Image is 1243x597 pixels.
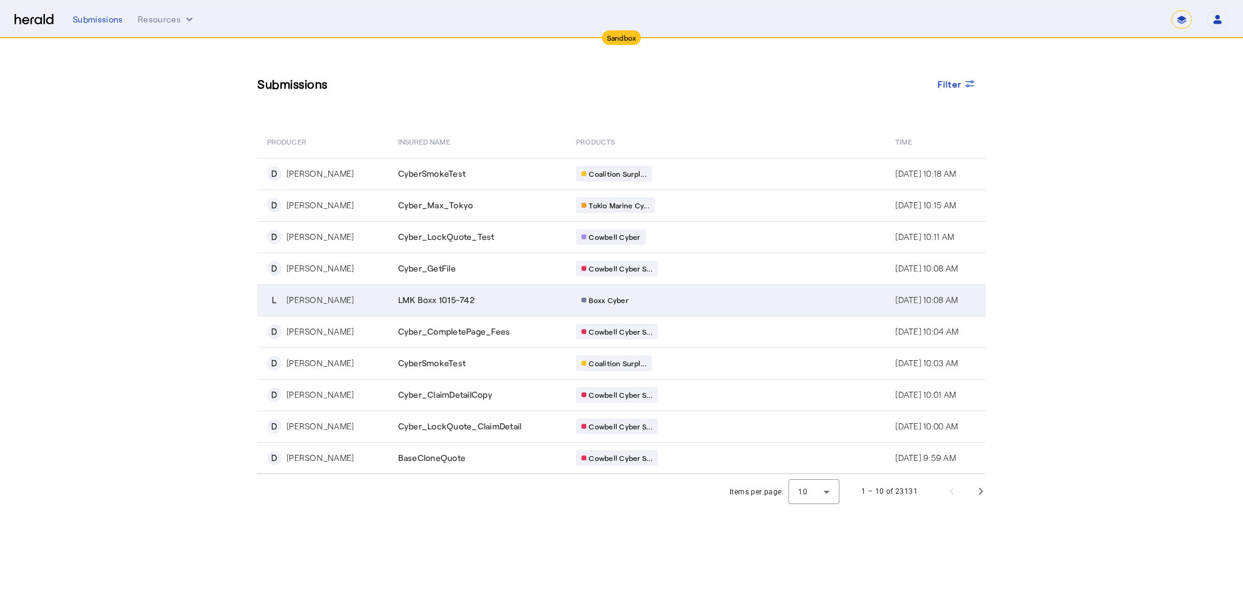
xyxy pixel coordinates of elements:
[928,73,986,95] button: Filter
[286,357,354,369] div: [PERSON_NAME]
[398,231,495,243] span: Cyber_LockQuote_Test
[398,294,475,306] span: LMK Boxx 1015-742
[895,452,956,463] span: [DATE] 9:59 AM
[895,263,958,273] span: [DATE] 10:08 AM
[15,14,53,26] img: Herald Logo
[895,295,958,305] span: [DATE] 10:08 AM
[589,421,652,431] span: Cowbell Cyber S...
[398,168,466,180] span: CyberSmokeTest
[286,231,354,243] div: [PERSON_NAME]
[267,387,282,402] div: D
[267,419,282,434] div: D
[286,199,354,211] div: [PERSON_NAME]
[589,169,646,179] span: Coalition Surpl...
[966,477,995,506] button: Next page
[286,326,354,338] div: [PERSON_NAME]
[286,389,354,401] div: [PERSON_NAME]
[938,78,962,90] span: Filter
[267,451,282,465] div: D
[589,232,640,242] span: Cowbell Cyber
[267,261,282,276] div: D
[398,326,510,338] span: Cyber_CompletePage_Fees
[286,262,354,275] div: [PERSON_NAME]
[895,135,912,147] span: Time
[267,198,282,213] div: D
[730,486,784,498] div: Items per page:
[589,295,628,305] span: Boxx Cyber
[73,13,123,26] div: Submissions
[286,294,354,306] div: [PERSON_NAME]
[895,358,958,368] span: [DATE] 10:03 AM
[398,262,456,275] span: Cyber_GetFile
[398,452,466,464] span: BaseCloneQuote
[267,356,282,370] div: D
[602,30,642,45] div: Sandbox
[861,485,918,497] div: 1 – 10 of 23131
[267,166,282,181] div: D
[589,390,652,400] span: Cowbell Cyber S...
[398,135,450,147] span: Insured Name
[589,200,649,210] span: Tokio Marine Cy...
[257,75,328,92] h3: Submissions
[138,13,195,26] button: Resources dropdown menu
[895,168,956,179] span: [DATE] 10:18 AM
[267,230,282,244] div: D
[589,453,652,463] span: Cowbell Cyber S...
[267,293,282,307] div: L
[257,124,986,474] table: Table view of all submissions by your platform
[398,357,466,369] span: CyberSmokeTest
[286,452,354,464] div: [PERSON_NAME]
[895,389,956,400] span: [DATE] 10:01 AM
[286,168,354,180] div: [PERSON_NAME]
[895,200,956,210] span: [DATE] 10:15 AM
[267,324,282,339] div: D
[286,420,354,432] div: [PERSON_NAME]
[589,264,652,273] span: Cowbell Cyber S...
[589,358,646,368] span: Coalition Surpl...
[895,231,954,242] span: [DATE] 10:11 AM
[895,326,958,336] span: [DATE] 10:04 AM
[576,135,615,147] span: PRODUCTS
[398,420,522,432] span: Cyber_LockQuote_ClaimDetail
[589,327,652,336] span: Cowbell Cyber S...
[398,199,473,211] span: Cyber_Max_Tokyo
[267,135,307,147] span: PRODUCER
[398,389,492,401] span: Cyber_ClaimDetailCopy
[895,421,958,431] span: [DATE] 10:00 AM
